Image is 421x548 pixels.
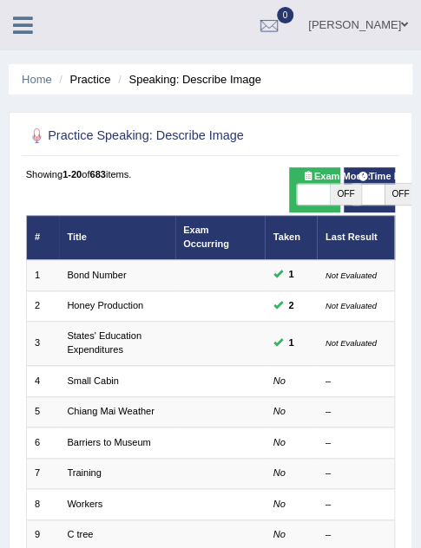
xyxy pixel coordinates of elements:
li: Speaking: Describe Image [114,71,261,88]
th: Taken [265,215,317,259]
b: 1-20 [62,169,82,179]
li: Practice [55,71,110,88]
em: No [273,529,286,539]
div: – [326,528,386,542]
span: Exam Mode: [296,169,376,185]
a: Small Cabin [67,375,119,386]
a: Home [22,73,52,86]
em: No [273,437,286,447]
small: Not Evaluated [326,271,377,280]
div: Show exams occurring in exams [289,167,341,212]
a: C tree [67,529,93,539]
div: Showing of items. [26,167,396,181]
a: Training [67,467,102,478]
th: # [26,215,59,259]
small: Not Evaluated [326,338,377,348]
a: Workers [67,499,102,509]
td: 2 [26,290,59,321]
span: OFF [330,184,362,205]
span: OFF [385,184,417,205]
td: 5 [26,396,59,427]
b: 683 [89,169,105,179]
h2: Practice Speaking: Describe Image [26,125,255,147]
a: Honey Production [67,300,143,310]
small: Not Evaluated [326,301,377,310]
td: 7 [26,458,59,488]
th: Last Result [317,215,394,259]
a: Chiang Mai Weather [67,406,155,416]
a: Barriers to Museum [67,437,150,447]
th: Title [59,215,175,259]
div: – [326,436,386,450]
td: 8 [26,489,59,519]
div: – [326,375,386,388]
em: No [273,499,286,509]
td: 3 [26,322,59,366]
a: Bond Number [67,270,126,280]
em: No [273,467,286,478]
td: 4 [26,366,59,396]
span: You can still take this question [283,267,299,283]
a: Exam Occurring [183,225,229,249]
span: 0 [277,7,294,23]
td: 1 [26,260,59,290]
div: – [326,498,386,512]
a: States' Education Expenditures [67,330,141,355]
div: – [326,466,386,480]
em: No [273,406,286,416]
span: You can still take this question [283,298,299,314]
div: – [326,405,386,419]
td: 6 [26,427,59,458]
span: You can still take this question [283,336,299,351]
em: No [273,375,286,386]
